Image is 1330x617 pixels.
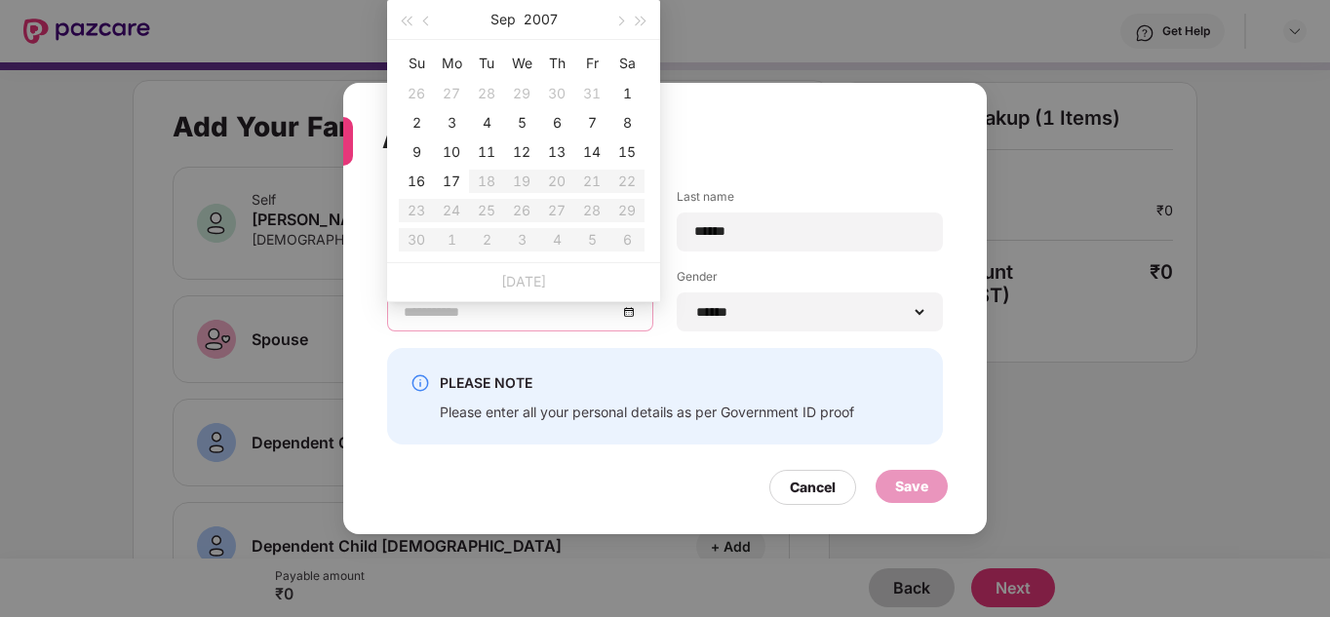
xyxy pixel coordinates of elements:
label: Last name [677,188,943,212]
div: 13 [545,140,568,164]
th: Sa [609,48,645,79]
div: 10 [440,140,463,164]
td: 2007-09-08 [609,108,645,137]
div: 27 [440,82,463,105]
div: 29 [510,82,533,105]
div: 28 [475,82,498,105]
th: Th [539,48,574,79]
div: 17 [440,170,463,193]
td: 2007-09-06 [539,108,574,137]
td: 2007-09-04 [469,108,504,137]
div: Add Spouse [382,102,901,178]
div: 30 [545,82,568,105]
div: 16 [405,170,428,193]
td: 2007-08-31 [574,79,609,108]
div: 31 [580,82,604,105]
div: Cancel [790,477,836,498]
td: 2007-09-09 [399,137,434,167]
td: 2007-08-30 [539,79,574,108]
td: 2007-09-03 [434,108,469,137]
div: 3 [440,111,463,135]
td: 2007-09-16 [399,167,434,196]
a: [DATE] [501,273,546,289]
td: 2007-08-26 [399,79,434,108]
div: PLEASE NOTE [440,371,854,395]
div: 8 [615,111,639,135]
th: We [504,48,539,79]
th: Su [399,48,434,79]
div: 4 [475,111,498,135]
div: 2 [405,111,428,135]
div: 11 [475,140,498,164]
div: 15 [615,140,639,164]
th: Mo [434,48,469,79]
div: 26 [405,82,428,105]
img: svg+xml;base64,PHN2ZyBpZD0iSW5mby0yMHgyMCIgeG1sbnM9Imh0dHA6Ly93d3cudzMub3JnLzIwMDAvc3ZnIiB3aWR0aD... [411,373,430,393]
label: Gender [677,268,943,292]
div: 14 [580,140,604,164]
div: 6 [545,111,568,135]
div: 5 [510,111,533,135]
td: 2007-09-13 [539,137,574,167]
div: 7 [580,111,604,135]
td: 2007-08-29 [504,79,539,108]
div: 12 [510,140,533,164]
div: Please enter all your personal details as per Government ID proof [440,403,854,421]
td: 2007-09-15 [609,137,645,167]
div: 9 [405,140,428,164]
th: Fr [574,48,609,79]
td: 2007-09-01 [609,79,645,108]
td: 2007-09-07 [574,108,609,137]
td: 2007-09-02 [399,108,434,137]
div: 1 [615,82,639,105]
td: 2007-08-28 [469,79,504,108]
td: 2007-09-11 [469,137,504,167]
td: 2007-09-12 [504,137,539,167]
td: 2007-09-10 [434,137,469,167]
td: 2007-09-17 [434,167,469,196]
td: 2007-08-27 [434,79,469,108]
td: 2007-09-05 [504,108,539,137]
div: Save [895,476,928,497]
th: Tu [469,48,504,79]
td: 2007-09-14 [574,137,609,167]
